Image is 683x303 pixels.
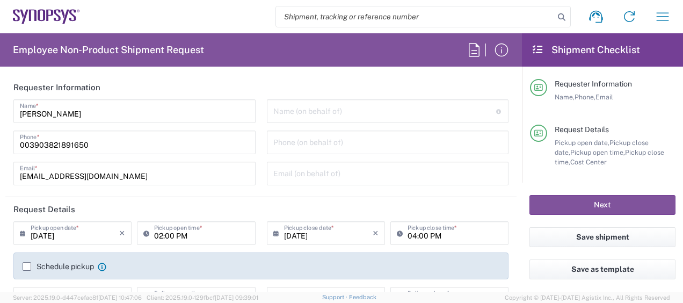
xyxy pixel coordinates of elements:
span: Email [595,93,613,101]
span: Pickup open time, [570,148,625,156]
h2: Request Details [13,204,75,215]
span: Client: 2025.19.0-129fbcf [147,294,258,301]
a: Support [322,294,349,300]
i: × [119,225,125,242]
h2: Employee Non-Product Shipment Request [13,44,204,56]
span: Request Details [555,125,609,134]
span: Server: 2025.19.0-d447cefac8f [13,294,142,301]
i: × [373,225,379,242]
span: [DATE] 10:47:06 [98,294,142,301]
input: Shipment, tracking or reference number [276,6,554,27]
a: Feedback [349,294,376,300]
button: Next [529,195,675,215]
h2: Shipment Checklist [532,44,640,56]
span: Name, [555,93,575,101]
span: [DATE] 09:39:01 [215,294,258,301]
span: Pickup open date, [555,139,609,147]
label: Schedule pickup [23,262,94,271]
h2: Requester Information [13,82,100,93]
span: Copyright © [DATE]-[DATE] Agistix Inc., All Rights Reserved [505,293,670,302]
span: Cost Center [570,158,607,166]
button: Save as template [529,259,675,279]
button: Save shipment [529,227,675,247]
span: Requester Information [555,80,632,88]
span: Phone, [575,93,595,101]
